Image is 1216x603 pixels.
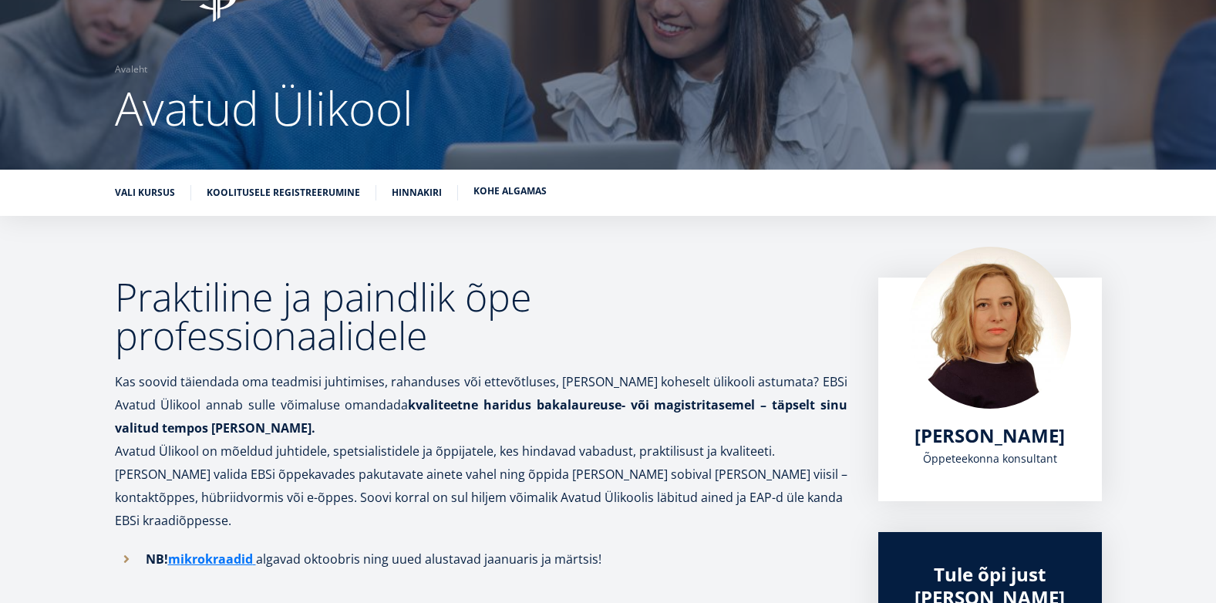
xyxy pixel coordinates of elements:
a: ikrokraadid [180,547,253,571]
strong: kvaliteetne haridus bakalaureuse- või magistritasemel – täpselt sinu valitud tempos [PERSON_NAME]. [115,396,847,436]
a: [PERSON_NAME] [915,424,1065,447]
a: Koolitusele registreerumine [207,185,360,200]
li: algavad oktoobris ning uued alustavad jaanuaris ja märtsis! [115,547,847,571]
p: Avatud Ülikool on mõeldud juhtidele, spetsialistidele ja õppijatele, kes hindavad vabadust, prakt... [115,440,847,532]
h2: Praktiline ja paindlik õpe professionaalidele [115,278,847,355]
img: Kadri Osula Learning Journey Advisor [909,247,1071,409]
span: First name [366,1,415,15]
a: Kohe algamas [473,184,547,199]
a: m [168,547,180,571]
a: Hinnakiri [392,185,442,200]
span: Avatud Ülikool [115,76,413,140]
a: Vali kursus [115,185,175,200]
strong: NB! [146,551,256,568]
p: Kas soovid täiendada oma teadmisi juhtimises, rahanduses või ettevõtluses, [PERSON_NAME] koheselt... [115,370,847,440]
div: Õppeteekonna konsultant [909,447,1071,470]
span: [PERSON_NAME] [915,423,1065,448]
a: Avaleht [115,62,147,77]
